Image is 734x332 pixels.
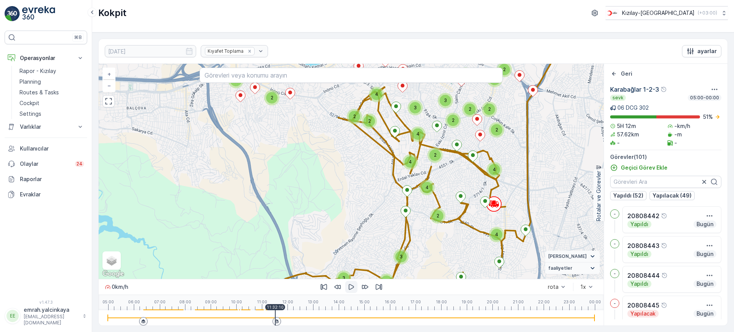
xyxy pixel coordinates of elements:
[20,123,72,131] p: Varlıklar
[617,122,636,130] p: 5H 12m
[16,87,87,98] a: Routes & Tasks
[5,6,20,21] img: logo
[336,270,351,286] div: 3
[661,243,667,249] div: Yardım Araç İkonu
[617,139,620,147] p: -
[179,300,191,304] p: 08:00
[489,122,504,138] div: 2
[19,110,41,118] p: Settings
[231,300,242,304] p: 10:00
[271,95,273,100] span: 2
[112,283,128,291] p: 0 km/h
[627,241,659,250] p: 20808443
[24,314,79,326] p: [EMAIL_ADDRESS][DOMAIN_NAME]
[427,147,443,163] div: 2
[200,68,503,83] input: Görevleri veya konumu arayın
[661,272,667,279] div: Yardım Araç İkonu
[461,300,473,304] p: 19:00
[16,76,87,87] a: Planning
[5,172,87,187] a: Raporlar
[614,300,616,306] p: -
[495,232,498,237] span: 4
[409,159,412,165] span: 4
[362,113,377,129] div: 2
[103,80,115,91] a: Uzaklaştır
[408,100,423,115] div: 3
[22,6,55,21] img: logo_light-DOdMpM7g.png
[503,66,506,72] span: 2
[627,301,659,310] p: 20808445
[630,310,656,317] p: Yapılacak
[342,275,345,281] span: 3
[410,126,425,142] div: 4
[674,139,677,147] p: -
[368,118,371,124] span: 2
[445,113,461,128] div: 2
[20,175,84,183] p: Raporlar
[580,284,586,290] div: 1x
[614,241,616,247] p: -
[617,131,639,138] p: 57.62km
[630,250,649,258] p: Yapıldı
[610,85,659,94] p: Karabağlar 1-2-3
[393,249,409,264] div: 3
[5,300,87,304] span: v 1.47.3
[103,252,120,269] a: Layers
[434,152,437,158] span: 2
[438,93,453,108] div: 3
[627,211,659,220] p: 20808442
[436,300,447,304] p: 18:00
[5,306,87,326] button: EEemrah.yalcinkaya[EMAIL_ADDRESS][DOMAIN_NAME]
[697,47,717,55] p: ayarlar
[101,269,126,279] img: Google
[674,122,690,130] p: -km/h
[385,300,396,304] p: 16:00
[617,104,649,112] p: 06 DCG 302
[5,141,87,156] a: Kullanıcılar
[610,70,632,78] a: Geri
[101,269,126,279] a: Open this area in Google Maps (opens a new window)
[661,86,667,92] div: Yardım Araç İkonu
[703,113,713,121] p: 51 %
[264,90,279,105] div: 2
[621,70,632,78] p: Geri
[493,167,496,172] span: 4
[610,153,721,161] p: Görevler ( 101 )
[369,87,384,102] div: 4
[98,7,127,19] p: Kokpit
[154,300,166,304] p: 07:00
[545,251,600,262] summary: [PERSON_NAME]
[630,280,649,288] p: Yapıldı
[5,50,87,66] button: Operasyonlar
[19,67,56,75] p: Rapor - Kızılay
[19,99,39,107] p: Cockpit
[19,89,59,96] p: Routes & Tasks
[107,71,111,77] span: +
[589,300,601,304] p: 00:00
[548,253,587,259] span: [PERSON_NAME]
[487,300,499,304] p: 20:00
[489,227,504,242] div: 4
[462,102,477,117] div: 2
[19,78,41,86] p: Planning
[630,220,649,228] p: Yapıldı
[257,300,267,304] p: 11:00
[403,154,418,170] div: 4
[488,106,491,112] span: 2
[267,305,284,309] p: 11:32:10
[205,300,217,304] p: 09:00
[308,300,318,304] p: 13:00
[282,300,293,304] p: 12:00
[563,300,575,304] p: 23:00
[487,162,502,177] div: 4
[661,302,667,308] div: Yardım Araç İkonu
[613,192,643,199] p: Yapıldı (52)
[696,310,714,317] p: Bugün
[437,213,439,219] span: 2
[5,187,87,202] a: Evraklar
[495,127,498,133] span: 2
[482,102,497,117] div: 2
[16,98,87,109] a: Cockpit
[548,265,572,271] span: faaliyetler
[20,160,70,168] p: Olaylar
